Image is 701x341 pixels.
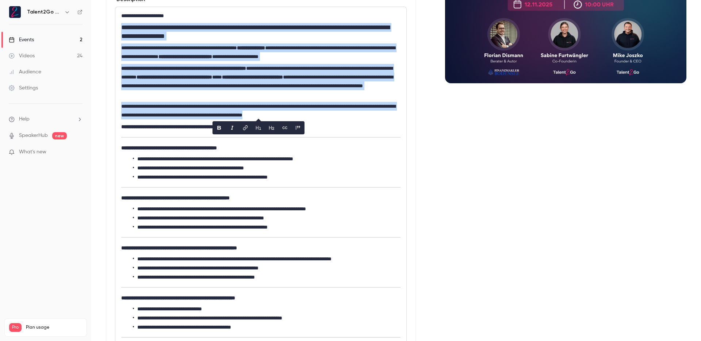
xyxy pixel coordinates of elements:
[9,52,35,60] div: Videos
[19,115,30,123] span: Help
[9,115,83,123] li: help-dropdown-opener
[27,8,61,16] h6: Talent2Go GmbH
[9,6,21,18] img: Talent2Go GmbH
[9,84,38,92] div: Settings
[9,323,22,332] span: Pro
[19,148,46,156] span: What's new
[240,122,251,134] button: link
[9,68,41,76] div: Audience
[213,122,225,134] button: bold
[19,132,48,139] a: SpeakerHub
[292,122,304,134] button: blockquote
[52,132,67,139] span: new
[9,36,34,43] div: Events
[26,325,82,330] span: Plan usage
[226,122,238,134] button: italic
